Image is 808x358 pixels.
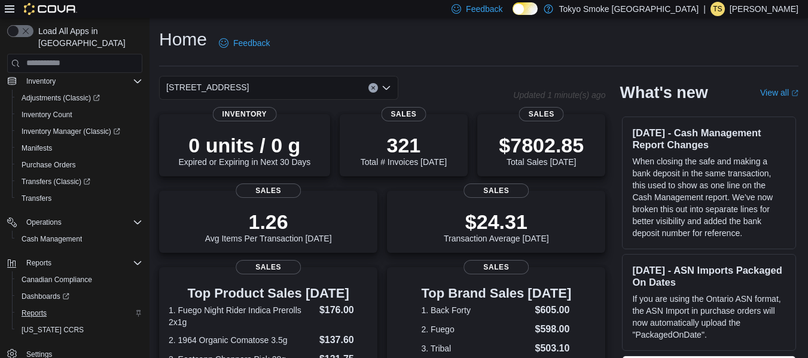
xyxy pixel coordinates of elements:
p: $24.31 [444,210,549,234]
span: Canadian Compliance [22,275,92,284]
span: Sales [519,107,564,121]
a: Inventory Manager (Classic) [12,123,147,140]
div: Transaction Average [DATE] [444,210,549,243]
span: Inventory Count [17,108,142,122]
p: $7802.85 [499,133,584,157]
span: Manifests [22,143,52,153]
span: Canadian Compliance [17,273,142,287]
p: If you are using the Ontario ASN format, the ASN Import in purchase orders will now automatically... [632,293,786,341]
div: Tyson Stansford [711,2,725,16]
span: Feedback [233,37,270,49]
dt: 2. 1964 Organic Comatose 3.5g [169,334,315,346]
a: View allExternal link [760,88,798,97]
button: Reports [2,255,147,271]
span: Reports [17,306,142,320]
span: Manifests [17,141,142,155]
span: Transfers (Classic) [22,177,90,186]
a: Reports [17,306,51,320]
div: Total Sales [DATE] [499,133,584,167]
p: 321 [361,133,447,157]
a: Transfers (Classic) [17,175,95,189]
dt: 2. Fuego [421,323,530,335]
a: Purchase Orders [17,158,81,172]
a: Adjustments (Classic) [17,91,105,105]
a: Cash Management [17,232,87,246]
span: Sales [464,260,529,274]
h1: Home [159,27,207,51]
button: Transfers [12,190,147,207]
h3: Top Product Sales [DATE] [169,286,368,301]
svg: External link [791,90,798,97]
span: Transfers [22,194,51,203]
button: Clear input [368,83,378,93]
p: Tokyo Smoke [GEOGRAPHIC_DATA] [559,2,699,16]
p: | [703,2,706,16]
h3: Top Brand Sales [DATE] [421,286,571,301]
span: Sales [236,183,301,198]
dt: 3. Tribal [421,342,530,354]
input: Dark Mode [513,2,538,15]
button: Operations [2,214,147,231]
h2: What's new [620,83,708,102]
span: Transfers [17,191,142,206]
span: Reports [22,256,142,270]
a: Manifests [17,141,57,155]
span: Dashboards [17,289,142,304]
span: Adjustments (Classic) [22,93,100,103]
dd: $176.00 [319,303,368,317]
span: [US_STATE] CCRS [22,325,84,335]
a: Dashboards [17,289,74,304]
a: Transfers [17,191,56,206]
span: Inventory Manager (Classic) [22,127,120,136]
span: Inventory Count [22,110,72,120]
button: Canadian Compliance [12,271,147,288]
span: Reports [26,258,51,268]
button: Open list of options [382,83,391,93]
button: Reports [22,256,56,270]
h3: [DATE] - Cash Management Report Changes [632,127,786,151]
span: Dashboards [22,292,69,301]
div: Avg Items Per Transaction [DATE] [205,210,332,243]
p: [PERSON_NAME] [730,2,798,16]
a: Adjustments (Classic) [12,90,147,106]
h3: [DATE] - ASN Imports Packaged On Dates [632,264,786,288]
span: Sales [464,183,529,198]
div: Expired or Expiring in Next 30 Days [178,133,310,167]
span: Adjustments (Classic) [17,91,142,105]
a: Inventory Manager (Classic) [17,124,125,139]
span: Load All Apps in [GEOGRAPHIC_DATA] [33,25,142,49]
button: [US_STATE] CCRS [12,322,147,338]
span: Inventory [26,77,56,86]
div: Total # Invoices [DATE] [361,133,447,167]
span: Cash Management [22,234,82,244]
button: Inventory [22,74,60,88]
a: Transfers (Classic) [12,173,147,190]
p: 1.26 [205,210,332,234]
span: [STREET_ADDRESS] [166,80,249,94]
a: Inventory Count [17,108,77,122]
span: Dark Mode [513,15,513,16]
span: TS [713,2,722,16]
span: Washington CCRS [17,323,142,337]
dt: 1. Back Forty [421,304,530,316]
button: Inventory Count [12,106,147,123]
span: Reports [22,308,47,318]
dd: $605.00 [535,303,572,317]
span: Purchase Orders [17,158,142,172]
span: Sales [381,107,426,121]
span: Inventory [213,107,277,121]
button: Inventory [2,73,147,90]
dd: $503.10 [535,341,572,356]
span: Feedback [466,3,502,15]
span: Inventory Manager (Classic) [17,124,142,139]
p: 0 units / 0 g [178,133,310,157]
p: When closing the safe and making a bank deposit in the same transaction, this used to show as one... [632,155,786,239]
button: Operations [22,215,66,230]
dd: $598.00 [535,322,572,336]
button: Manifests [12,140,147,157]
a: Dashboards [12,288,147,305]
a: Canadian Compliance [17,273,97,287]
span: Purchase Orders [22,160,76,170]
dd: $137.60 [319,333,368,347]
img: Cova [24,3,77,15]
